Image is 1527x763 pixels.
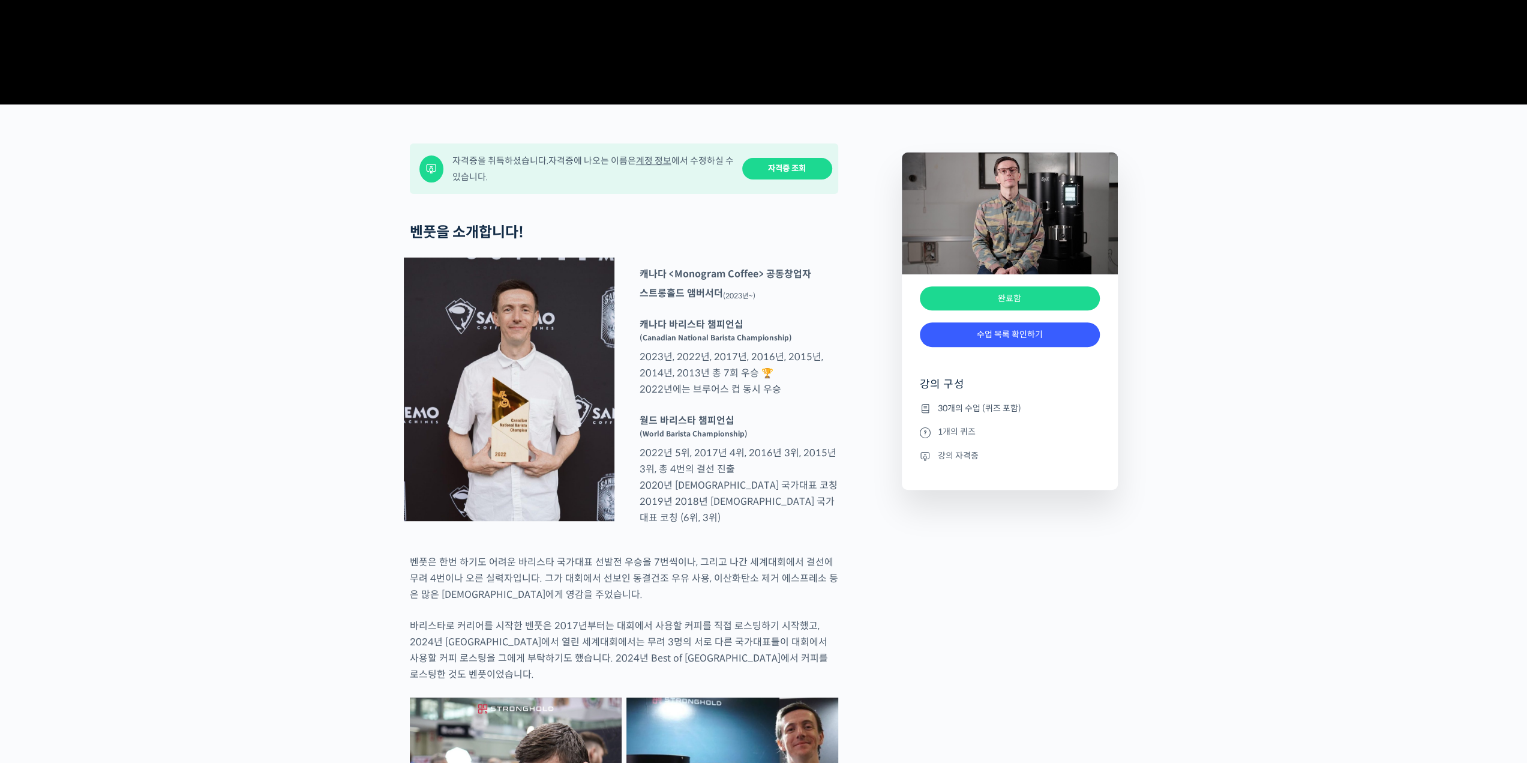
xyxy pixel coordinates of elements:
sub: (2023년~) [723,291,755,300]
strong: 스트롱홀드 앰버서더 [640,287,723,300]
p: 벤풋은 한번 하기도 어려운 바리스타 국가대표 선발전 우승을 7번씩이나, 그리고 나간 세계대회에서 결선에 무려 4번이나 오른 실력자입니다. 그가 대회에서 선보인 동결건조 우유 ... [410,554,838,603]
span: 설정 [185,399,200,408]
a: 계정 정보 [636,155,671,166]
strong: 캐나다 바리스타 챔피언십 [640,318,743,331]
h2: 벤풋을 소개합니다! [410,224,838,241]
span: 홈 [38,399,45,408]
div: 완료함 [920,286,1100,311]
h4: 강의 구성 [920,377,1100,401]
div: 자격증을 취득하셨습니다. 자격증에 나오는 이름은 에서 수정하실 수 있습니다. [452,152,734,185]
li: 1개의 퀴즈 [920,425,1100,439]
li: 30개의 수업 (퀴즈 포함) [920,401,1100,415]
a: 설정 [155,381,230,411]
strong: 월드 바리스타 챔피언십 [640,414,734,427]
p: 2023년, 2022년, 2017년, 2016년, 2015년, 2014년, 2013년 총 7회 우승 🏆 2022년에는 브루어스 컵 동시 우승 [634,316,844,397]
a: 수업 목록 확인하기 [920,322,1100,347]
strong: 캐나다 <Monogram Coffee> 공동창업자 [640,268,811,280]
p: 바리스타로 커리어를 시작한 벤풋은 2017년부터는 대회에서 사용할 커피를 직접 로스팅하기 시작했고, 2024년 [GEOGRAPHIC_DATA]에서 열린 세계대회에서는 무려 3... [410,618,838,683]
a: 홈 [4,381,79,411]
sup: (World Barista Championship) [640,429,748,438]
span: 대화 [110,399,124,409]
li: 강의 자격증 [920,448,1100,463]
a: 자격증 조회 [742,158,832,180]
sup: (Canadian National Barista Championship) [640,333,792,342]
p: 2022년 5위, 2017년 4위, 2016년 3위, 2015년 3위, 총 4번의 결선 진출 2020년 [DEMOGRAPHIC_DATA] 국가대표 코칭 2019년 2018년 ... [634,412,844,526]
a: 대화 [79,381,155,411]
